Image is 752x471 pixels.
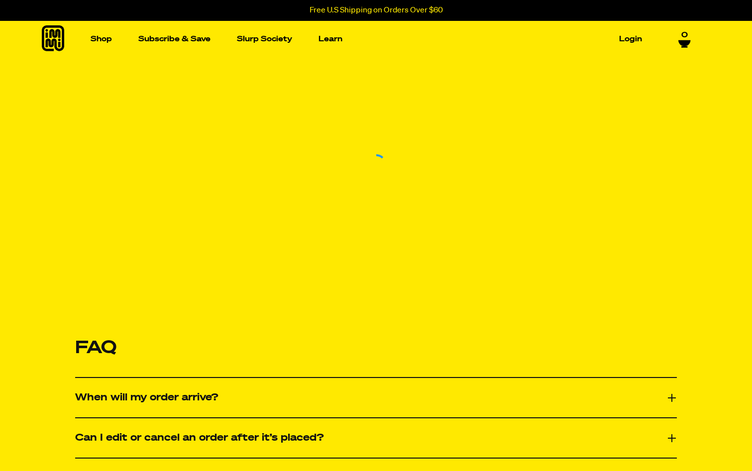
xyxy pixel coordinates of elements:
[87,31,116,47] a: Shop
[315,31,346,47] a: Learn
[134,31,215,47] a: Subscribe & Save
[75,321,677,377] h2: FAQ
[678,30,691,47] a: 0
[75,388,677,407] button: When will my order arrive?
[87,21,646,57] nav: Main navigation
[75,429,677,447] button: Can I edit or cancel an order after it’s placed?
[615,31,646,47] a: Login
[681,30,688,39] span: 0
[233,31,296,47] a: Slurp Society
[310,6,443,15] p: Free U.S Shipping on Orders Over $60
